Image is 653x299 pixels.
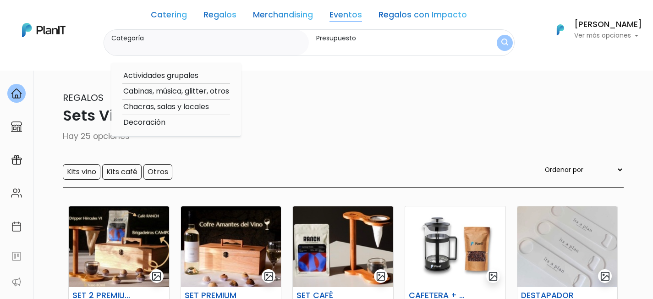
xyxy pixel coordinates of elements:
input: Otros [143,164,172,180]
option: Chacras, salas y locales [122,101,230,113]
img: thumb_BC09F376-81AB-410B-BEA7-0D9A9D8B481B_1_105_c.jpeg [181,206,281,287]
img: gallery-light [263,271,274,282]
img: search_button-432b6d5273f82d61273b3651a40e1bd1b912527efae98b1b7a1b2c0702e16a8d.svg [501,39,508,47]
img: PlanIt Logo [22,23,66,37]
img: feedback-78b5a0c8f98aac82b08bfc38622c3050aee476f2c9584af64705fc4e61158814.svg [11,251,22,262]
input: Kits vino [63,164,100,180]
img: partners-52edf745621dab592f3b2c58e3bca9d71375a7ef29c3b500c9f145b62cc070d4.svg [11,277,22,288]
a: Eventos [329,11,362,22]
img: thumb_DA94E2CF-B819-43A9-ABEE-A867DEA1475D.jpeg [405,206,505,287]
p: Regalos [30,91,624,105]
p: Sets Vino / Café [30,105,624,127]
a: Regalos [203,11,236,22]
img: gallery-light [600,271,610,282]
button: PlanIt Logo [PERSON_NAME] Ver más opciones [545,18,642,42]
label: Presupuesto [316,33,469,43]
img: gallery-light [151,271,162,282]
img: thumb_19AE62BB-1F8D-44D2-AC7F-72D1F032956F.jpeg [517,206,618,287]
img: people-662611757002400ad9ed0e3c099ab2801c6687ba6c219adb57efc949bc21e19d.svg [11,188,22,199]
img: gallery-light [488,271,499,282]
img: thumb_7D0B313D-1D6B-4CB5-A571-70F37F613BA4.jpeg [293,206,393,287]
option: Cabinas, música, glitter, otros [122,86,230,97]
img: marketplace-4ceaa7011d94191e9ded77b95e3339b90024bf715f7c57f8cf31f2d8c509eaba.svg [11,121,22,132]
p: Ver más opciones [574,33,642,39]
p: Hay 25 opciones [30,130,624,142]
option: Decoración [122,117,230,128]
option: Actividades grupales [122,70,230,82]
img: campaigns-02234683943229c281be62815700db0a1741e53638e28bf9629b52c665b00959.svg [11,155,22,166]
img: thumb_F8E5552D-ABC9-419E-9C8B-846B629620BA.jpeg [69,206,169,287]
img: calendar-87d922413cdce8b2cf7b7f5f62616a5cf9e4887200fb71536465627b3292af00.svg [11,221,22,232]
img: PlanIt Logo [550,20,571,40]
a: Catering [151,11,187,22]
a: Merchandising [253,11,313,22]
a: Regalos con Impacto [379,11,467,22]
div: ¿Necesitás ayuda? [47,9,132,27]
img: gallery-light [376,271,386,282]
h6: [PERSON_NAME] [574,21,642,29]
img: home-e721727adea9d79c4d83392d1f703f7f8bce08238fde08b1acbfd93340b81755.svg [11,88,22,99]
label: Categoría [111,33,306,43]
input: Kits café [102,164,142,180]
